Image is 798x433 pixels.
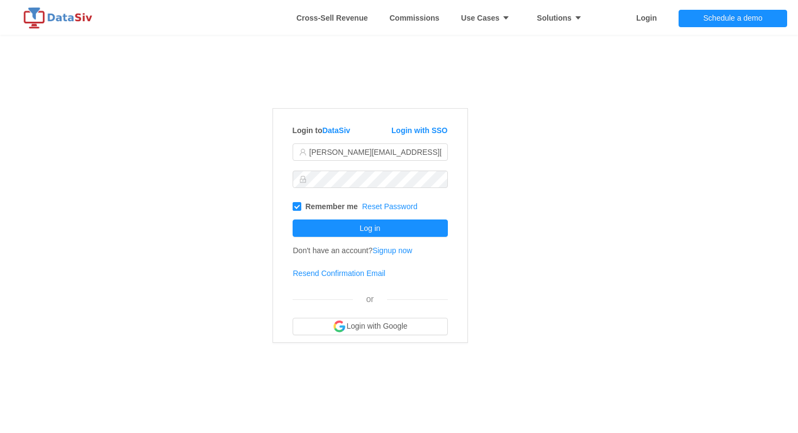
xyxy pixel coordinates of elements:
[293,143,448,161] input: Email
[299,175,307,183] i: icon: lock
[293,239,413,262] td: Don't have an account?
[461,14,515,22] strong: Use Cases
[293,318,448,335] button: Login with Google
[296,2,368,34] a: Whitespace
[322,126,350,135] a: DataSiv
[293,269,385,278] a: Resend Confirmation Email
[572,14,582,22] i: icon: caret-down
[372,246,412,255] a: Signup now
[362,202,417,211] a: Reset Password
[679,10,787,27] button: Schedule a demo
[306,202,358,211] strong: Remember me
[391,126,447,135] a: Login with SSO
[366,294,373,304] span: or
[293,219,448,237] button: Log in
[293,126,351,135] strong: Login to
[299,148,307,156] i: icon: user
[636,2,657,34] a: Login
[389,2,439,34] a: Commissions
[499,14,510,22] i: icon: caret-down
[537,14,587,22] strong: Solutions
[22,7,98,29] img: logo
